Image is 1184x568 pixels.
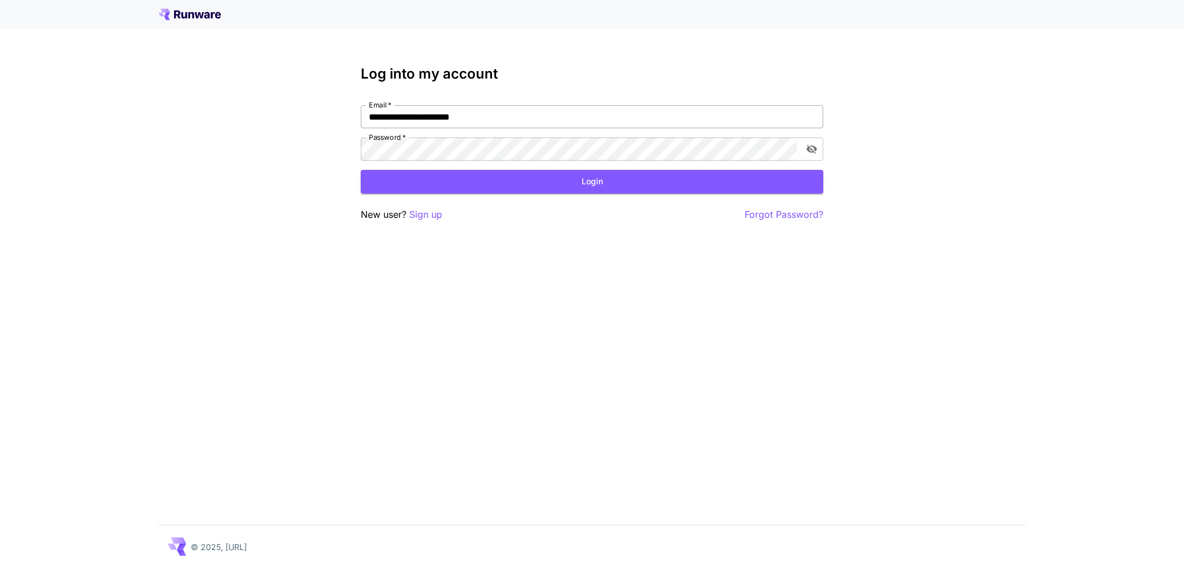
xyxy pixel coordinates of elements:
p: © 2025, [URL] [191,541,247,553]
p: New user? [361,207,442,222]
button: Sign up [409,207,442,222]
button: Forgot Password? [745,207,823,222]
label: Password [369,132,406,142]
h3: Log into my account [361,66,823,82]
button: toggle password visibility [801,139,822,159]
label: Email [369,100,391,110]
button: Login [361,170,823,194]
